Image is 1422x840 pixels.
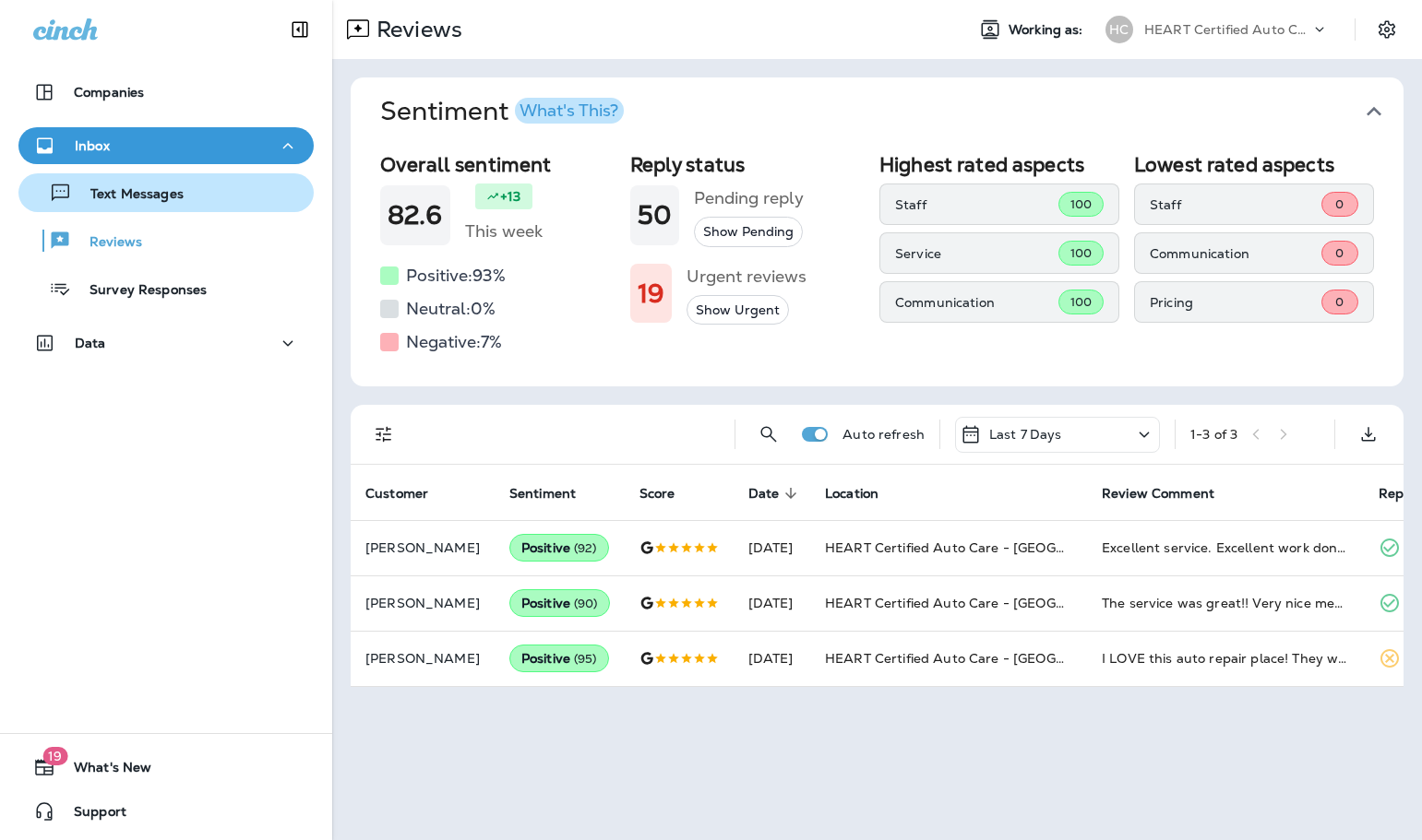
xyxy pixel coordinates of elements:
[520,102,618,119] div: What's This?
[18,793,314,830] button: Support
[71,282,207,300] p: Survey Responses
[1150,246,1321,261] p: Communication
[1335,294,1344,310] span: 0
[18,173,314,212] button: Text Messages
[895,295,1058,310] p: Communication
[1335,196,1344,212] span: 0
[55,804,126,826] span: Support
[1009,22,1087,38] span: Working as:
[55,760,151,782] span: What's New
[1102,594,1349,612] div: The service was great!! Very nice mechanics the work was done in a timely manner. I will be back ...
[687,262,807,291] h5: Urgent reviews
[694,217,803,247] button: Show Pending
[365,485,452,502] span: Customer
[75,138,110,153] p: Inbox
[72,186,184,204] p: Text Messages
[18,127,314,164] button: Inbox
[351,146,1404,386] div: SentimentWhat's This?
[825,486,878,502] span: Location
[388,200,443,231] h1: 82.6
[18,74,314,111] button: Companies
[748,486,780,502] span: Date
[825,485,902,502] span: Location
[365,77,1418,146] button: SentimentWhat's This?
[734,631,811,686] td: [DATE]
[1144,22,1310,37] p: HEART Certified Auto Care
[1102,538,1349,557] div: Excellent service. Excellent work done. Very reasonably priced. Absolutely my go to place for aut...
[365,486,428,502] span: Customer
[1105,16,1133,43] div: HC
[734,520,811,575] td: [DATE]
[18,749,314,786] button: 19What's New
[1102,486,1214,502] span: Review Comment
[365,540,480,555] p: [PERSON_NAME]
[750,416,787,453] button: Search Reviews
[1150,197,1321,212] p: Staff
[842,427,925,442] p: Auto refresh
[1350,416,1387,453] button: Export as CSV
[71,234,142,252] p: Reviews
[42,747,67,765] span: 19
[380,153,615,176] h2: Overall sentiment
[639,485,699,502] span: Score
[574,596,598,611] span: ( 90 )
[18,325,314,361] button: Data
[638,278,664,309] h1: 19
[74,85,144,100] p: Companies
[1102,649,1349,668] div: I LOVE this auto repair place! They were so nice and fixed my car in one day! In fact, I am 74 ye...
[509,645,609,672] div: Positive
[509,485,600,502] span: Sentiment
[380,96,624,127] h1: Sentiment
[406,261,506,290] h5: Positive: 93 %
[1150,295,1321,310] p: Pricing
[1134,153,1374,176] h2: Lowest rated aspects
[734,575,811,631] td: [DATE]
[515,98,624,124] button: What's This?
[989,427,1062,442] p: Last 7 Days
[687,295,789,325] button: Show Urgent
[365,651,480,666] p: [PERSON_NAME]
[574,651,597,667] span: ( 95 )
[825,650,1156,667] span: HEART Certified Auto Care - [GEOGRAPHIC_DATA]
[748,485,804,502] span: Date
[574,540,597,556] span: ( 92 )
[465,217,543,246] h5: This week
[1190,427,1237,442] div: 1 - 3 of 3
[825,539,1156,556] span: HEART Certified Auto Care - [GEOGRAPHIC_DATA]
[369,16,462,43] p: Reviews
[75,336,106,350] p: Data
[1102,485,1238,502] span: Review Comment
[406,294,496,324] h5: Neutral: 0 %
[879,153,1119,176] h2: Highest rated aspects
[825,595,1156,611] span: HEART Certified Auto Care - [GEOGRAPHIC_DATA]
[1070,294,1092,310] span: 100
[895,246,1058,261] p: Service
[406,327,502,357] h5: Negative: 7 %
[1070,245,1092,261] span: 100
[694,183,804,213] h5: Pending reply
[18,269,314,308] button: Survey Responses
[509,534,609,562] div: Positive
[638,200,672,231] h1: 50
[509,486,576,502] span: Sentiment
[274,11,326,48] button: Collapse Sidebar
[18,221,314,260] button: Reviews
[1370,13,1404,46] button: Settings
[509,589,610,617] div: Positive
[895,197,1058,212] p: Staff
[365,416,402,453] button: Filters
[500,187,520,206] p: +13
[639,486,675,502] span: Score
[1070,196,1092,212] span: 100
[365,596,480,610] p: [PERSON_NAME]
[1335,245,1344,261] span: 0
[630,153,866,176] h2: Reply status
